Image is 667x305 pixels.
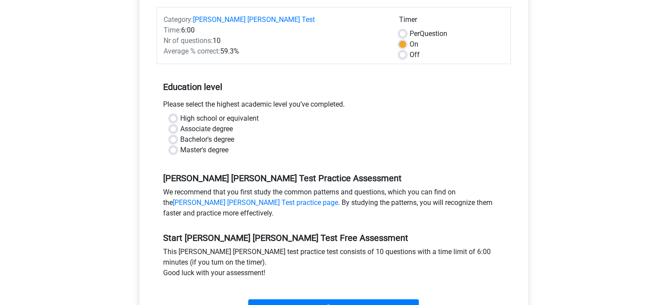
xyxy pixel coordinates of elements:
span: Time: [164,26,181,34]
div: 6:00 [157,25,392,36]
a: [PERSON_NAME] [PERSON_NAME] Test practice page [173,198,338,207]
div: We recommend that you first study the common patterns and questions, which you can find on the . ... [157,187,511,222]
label: High school or equivalent [180,113,259,124]
div: 59.3% [157,46,392,57]
label: Off [410,50,420,60]
label: On [410,39,418,50]
div: Please select the highest academic level you’ve completed. [157,99,511,113]
h5: [PERSON_NAME] [PERSON_NAME] Test Practice Assessment [163,173,504,183]
div: This [PERSON_NAME] [PERSON_NAME] test practice test consists of 10 questions with a time limit of... [157,247,511,282]
label: Master's degree [180,145,228,155]
span: Per [410,29,420,38]
span: Average % correct: [164,47,220,55]
span: Category: [164,15,193,24]
div: Timer [399,14,504,29]
h5: Start [PERSON_NAME] [PERSON_NAME] Test Free Assessment [163,233,504,243]
h5: Education level [163,78,504,96]
span: Nr of questions: [164,36,213,45]
div: 10 [157,36,392,46]
label: Associate degree [180,124,233,134]
a: [PERSON_NAME] [PERSON_NAME] Test [193,15,315,24]
label: Bachelor's degree [180,134,234,145]
label: Question [410,29,447,39]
